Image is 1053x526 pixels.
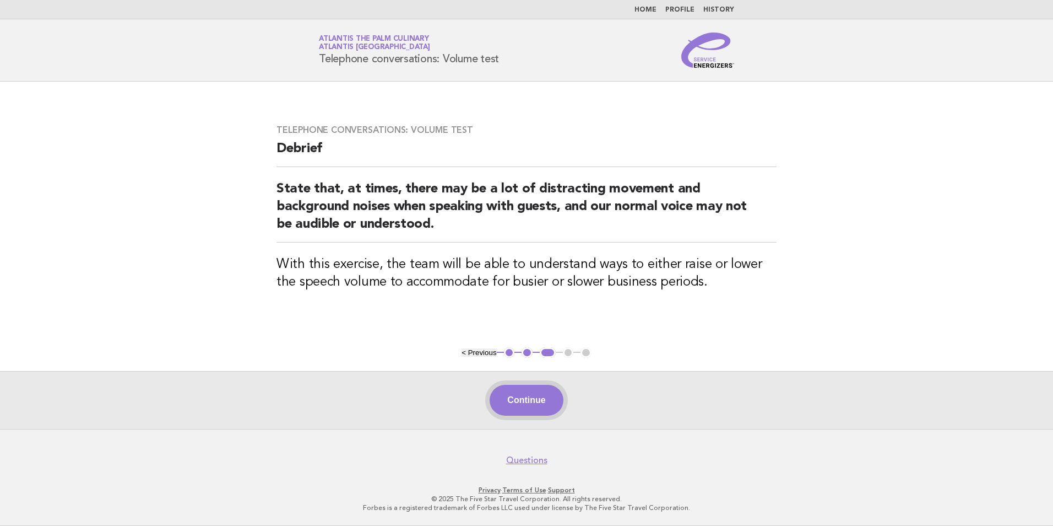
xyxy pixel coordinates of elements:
h3: Telephone conversations: Volume test [276,125,777,136]
button: < Previous [462,348,496,357]
h1: Telephone conversations: Volume test [319,36,499,65]
a: Support [548,486,575,494]
a: Atlantis The Palm CulinaryAtlantis [GEOGRAPHIC_DATA] [319,35,430,51]
h2: State that, at times, there may be a lot of distracting movement and background noises when speak... [276,180,777,243]
a: Terms of Use [502,486,546,494]
img: Service Energizers [681,33,734,68]
p: · · [189,486,864,495]
a: Privacy [479,486,501,494]
button: 3 [540,347,556,358]
button: Continue [490,385,563,416]
span: Atlantis [GEOGRAPHIC_DATA] [319,44,430,51]
h3: With this exercise, the team will be able to understand ways to either raise or lower the speech ... [276,256,777,291]
a: Profile [665,7,694,13]
h2: Debrief [276,140,777,167]
a: Questions [506,455,547,466]
a: History [703,7,734,13]
p: Forbes is a registered trademark of Forbes LLC used under license by The Five Star Travel Corpora... [189,503,864,512]
p: © 2025 The Five Star Travel Corporation. All rights reserved. [189,495,864,503]
button: 2 [522,347,533,358]
a: Home [634,7,656,13]
button: 1 [504,347,515,358]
